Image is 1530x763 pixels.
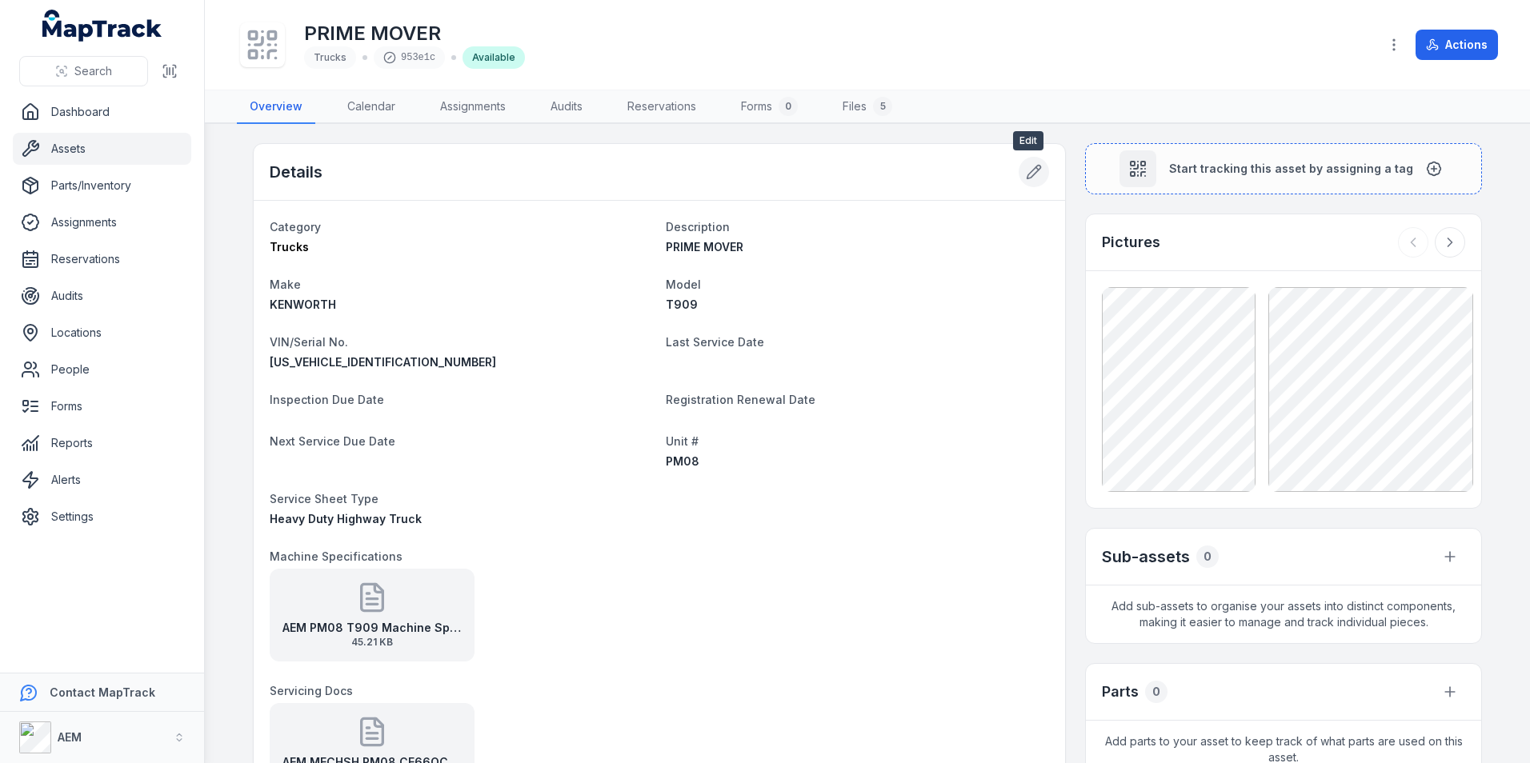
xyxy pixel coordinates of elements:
[13,390,191,422] a: Forms
[666,298,698,311] span: T909
[1102,231,1160,254] h3: Pictures
[538,90,595,124] a: Audits
[334,90,408,124] a: Calendar
[13,96,191,128] a: Dashboard
[237,90,315,124] a: Overview
[270,492,378,505] span: Service Sheet Type
[1169,161,1413,177] span: Start tracking this asset by assigning a tag
[666,454,699,468] span: PM08
[270,278,301,291] span: Make
[728,90,811,124] a: Forms0
[13,206,191,238] a: Assignments
[13,354,191,385] a: People
[666,335,764,349] span: Last Service Date
[1102,681,1139,703] h3: Parts
[666,220,730,234] span: Description
[1013,131,1043,150] span: Edit
[1416,30,1498,60] button: Actions
[270,512,422,525] span: Heavy Duty Highway Truck
[13,170,191,202] a: Parts/Inventory
[666,278,701,291] span: Model
[282,620,462,636] strong: AEM PM08 T909 Machine Specifications [DATE]
[615,90,709,124] a: Reservations
[13,317,191,349] a: Locations
[13,464,191,496] a: Alerts
[463,46,525,69] div: Available
[374,46,445,69] div: 953e1c
[873,97,892,116] div: 5
[13,280,191,312] a: Audits
[666,393,815,406] span: Registration Renewal Date
[270,684,353,697] span: Servicing Docs
[1196,545,1219,568] div: 0
[666,434,699,448] span: Unit #
[270,434,395,448] span: Next Service Due Date
[13,243,191,275] a: Reservations
[779,97,798,116] div: 0
[13,501,191,533] a: Settings
[1145,681,1168,703] div: 0
[270,240,309,254] span: Trucks
[13,133,191,165] a: Assets
[1086,585,1481,643] span: Add sub-assets to organise your assets into distinct components, making it easier to manage and t...
[270,298,336,311] span: KENWORTH
[427,90,519,124] a: Assignments
[1102,545,1190,568] h2: Sub-assets
[270,393,384,406] span: Inspection Due Date
[58,730,82,744] strong: AEM
[1085,143,1482,194] button: Start tracking this asset by assigning a tag
[830,90,905,124] a: Files5
[666,240,743,254] span: PRIME MOVER
[282,636,462,649] span: 45.21 KB
[270,335,348,349] span: VIN/Serial No.
[50,685,155,699] strong: Contact MapTrack
[314,51,346,63] span: Trucks
[13,427,191,459] a: Reports
[270,355,496,369] span: [US_VEHICLE_IDENTIFICATION_NUMBER]
[270,549,403,563] span: Machine Specifications
[42,10,162,42] a: MapTrack
[270,220,321,234] span: Category
[304,21,525,46] h1: PRIME MOVER
[19,56,148,86] button: Search
[270,161,322,183] h2: Details
[74,63,112,79] span: Search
